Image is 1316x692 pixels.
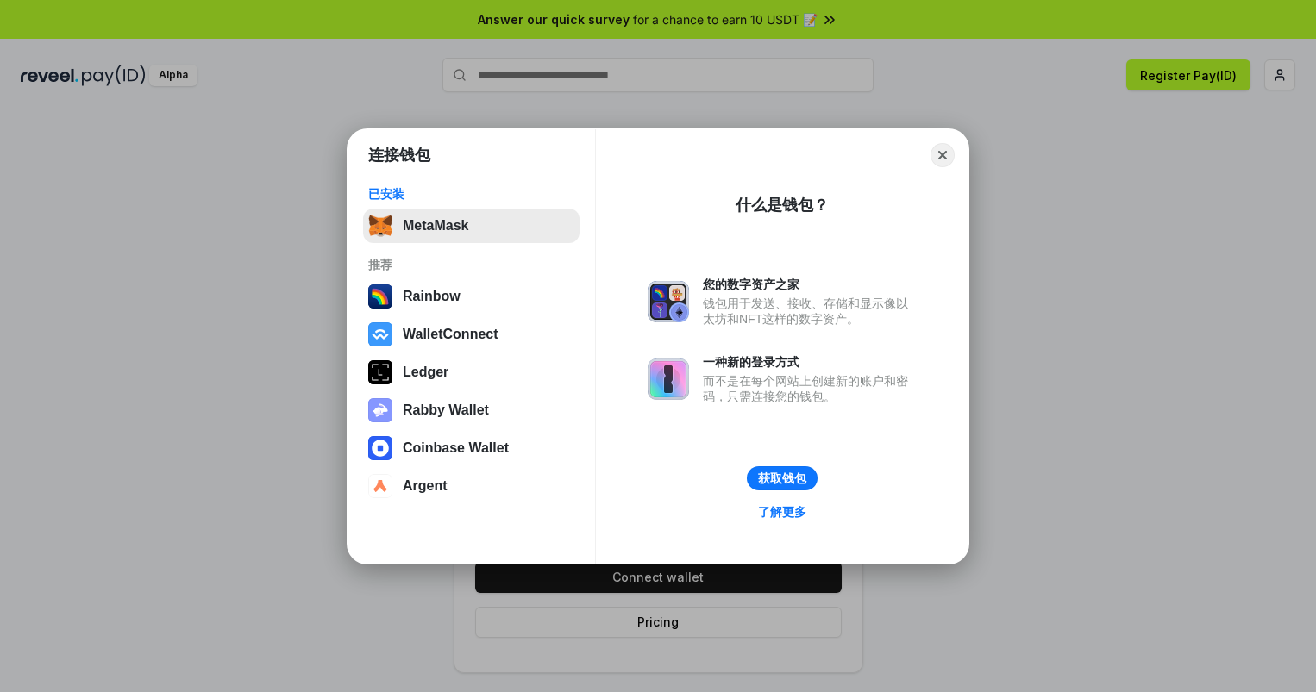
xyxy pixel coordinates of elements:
div: WalletConnect [403,327,498,342]
div: Rabby Wallet [403,402,489,418]
div: Rainbow [403,289,461,304]
img: svg+xml,%3Csvg%20xmlns%3D%22http%3A%2F%2Fwww.w3.org%2F2000%2Fsvg%22%20fill%3D%22none%22%20viewBox... [648,281,689,322]
img: svg+xml,%3Csvg%20width%3D%2228%22%20height%3D%2228%22%20viewBox%3D%220%200%2028%2028%22%20fill%3D... [368,322,392,346]
img: svg+xml,%3Csvg%20width%3D%22120%22%20height%3D%22120%22%20viewBox%3D%220%200%20120%20120%22%20fil... [368,284,392,309]
button: Close [931,143,955,167]
div: 什么是钱包？ [736,195,829,215]
button: Rainbow [363,279,580,314]
a: 了解更多 [748,501,817,523]
div: Argent [403,478,448,494]
img: svg+xml,%3Csvg%20width%3D%2228%22%20height%3D%2228%22%20viewBox%3D%220%200%2028%2028%22%20fill%3D... [368,436,392,460]
img: svg+xml,%3Csvg%20xmlns%3D%22http%3A%2F%2Fwww.w3.org%2F2000%2Fsvg%22%20fill%3D%22none%22%20viewBox... [368,398,392,422]
button: Rabby Wallet [363,393,580,427]
div: 已安装 [368,186,574,202]
img: svg+xml,%3Csvg%20width%3D%2228%22%20height%3D%2228%22%20viewBox%3D%220%200%2028%2028%22%20fill%3D... [368,474,392,498]
button: Coinbase Wallet [363,431,580,465]
h1: 连接钱包 [368,145,430,165]
img: svg+xml,%3Csvg%20xmlns%3D%22http%3A%2F%2Fwww.w3.org%2F2000%2Fsvg%22%20fill%3D%22none%22%20viewBox... [648,358,689,400]
img: svg+xml,%3Csvg%20xmlns%3D%22http%3A%2F%2Fwww.w3.org%2F2000%2Fsvg%22%20width%3D%2228%22%20height%3... [368,360,392,384]
div: 一种新的登录方式 [703,354,917,370]
div: 钱包用于发送、接收、存储和显示像以太坊和NFT这样的数字资产。 [703,296,917,327]
div: 而不是在每个网站上创建新的账户和密码，只需连接您的钱包。 [703,373,917,404]
div: 推荐 [368,257,574,272]
div: Ledger [403,365,448,380]
button: 获取钱包 [747,466,818,490]
button: Ledger [363,355,580,390]
button: Argent [363,469,580,503]
div: 获取钱包 [758,471,806,486]
div: 您的数字资产之家 [703,277,917,292]
div: MetaMask [403,218,468,234]
div: Coinbase Wallet [403,440,509,456]
img: svg+xml,%3Csvg%20fill%3D%22none%22%20height%3D%2233%22%20viewBox%3D%220%200%2035%2033%22%20width%... [368,214,392,238]
button: MetaMask [363,209,580,243]
button: WalletConnect [363,317,580,352]
div: 了解更多 [758,504,806,520]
